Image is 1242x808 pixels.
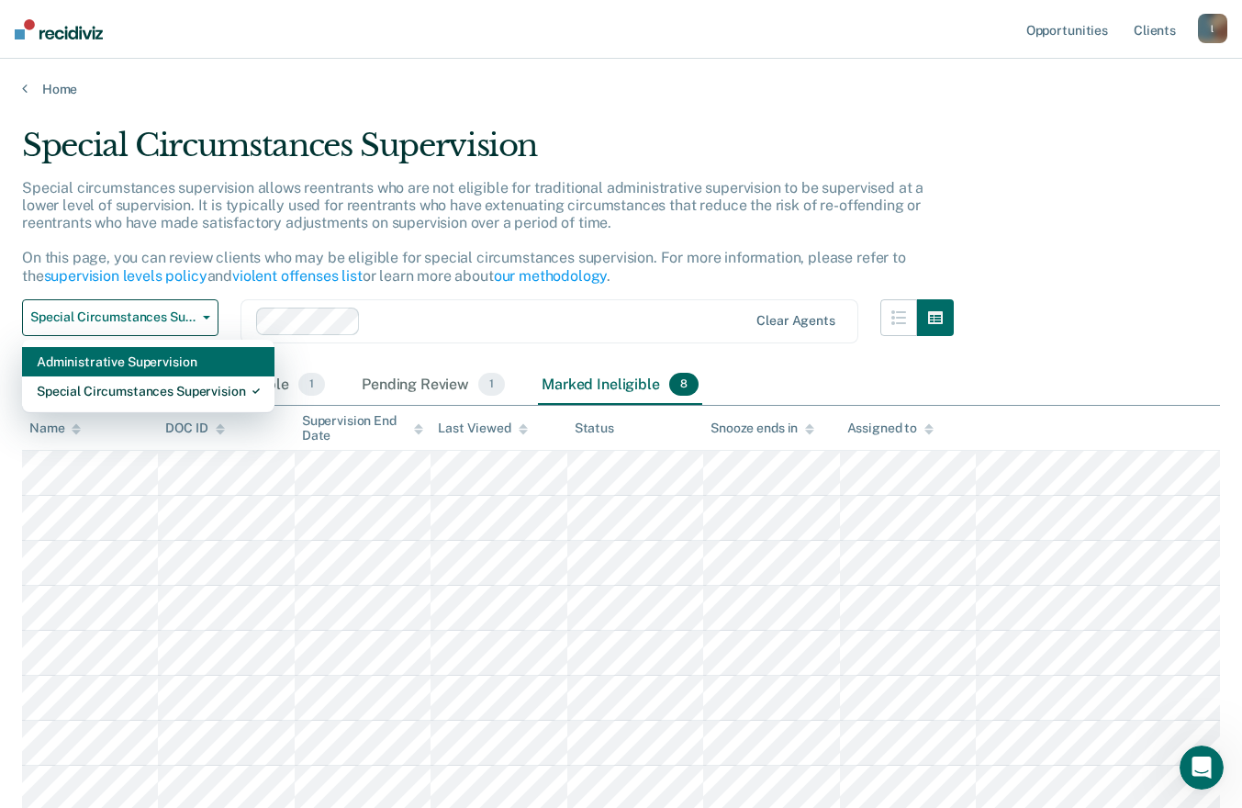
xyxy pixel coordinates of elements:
[22,299,218,336] button: Special Circumstances Supervision
[37,347,260,376] div: Administrative Supervision
[30,309,196,325] span: Special Circumstances Supervision
[494,267,608,285] a: our methodology
[669,373,699,397] span: 8
[22,127,954,179] div: Special Circumstances Supervision
[756,313,834,329] div: Clear agents
[358,365,509,406] div: Pending Review1
[438,421,527,436] div: Last Viewed
[37,376,260,406] div: Special Circumstances Supervision
[1198,14,1227,43] button: l
[232,267,363,285] a: violent offenses list
[298,373,325,397] span: 1
[22,81,1220,97] a: Home
[711,421,814,436] div: Snooze ends in
[29,421,81,436] div: Name
[44,267,207,285] a: supervision levels policy
[302,413,423,444] div: Supervision End Date
[22,179,923,285] p: Special circumstances supervision allows reentrants who are not eligible for traditional administ...
[15,19,103,39] img: Recidiviz
[538,365,702,406] div: Marked Ineligible8
[847,421,934,436] div: Assigned to
[1180,746,1224,790] iframe: Intercom live chat
[575,421,614,436] div: Status
[165,421,224,436] div: DOC ID
[478,373,505,397] span: 1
